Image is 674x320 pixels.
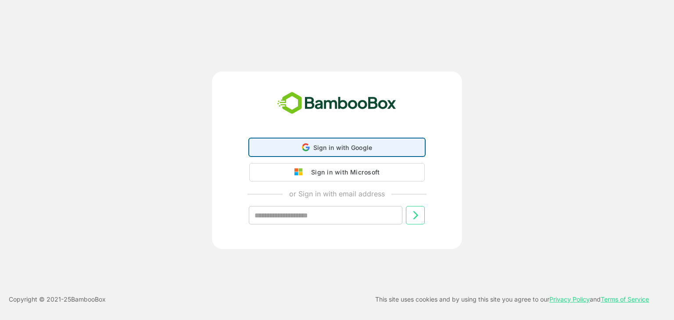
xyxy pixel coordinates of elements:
[307,167,380,178] div: Sign in with Microsoft
[313,144,373,151] span: Sign in with Google
[9,294,106,305] p: Copyright © 2021- 25 BambooBox
[289,188,385,199] p: or Sign in with email address
[375,294,649,305] p: This site uses cookies and by using this site you agree to our and
[601,295,649,303] a: Terms of Service
[249,139,425,156] div: Sign in with Google
[272,89,401,118] img: bamboobox
[294,168,307,176] img: google
[249,163,425,181] button: Sign in with Microsoft
[549,295,590,303] a: Privacy Policy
